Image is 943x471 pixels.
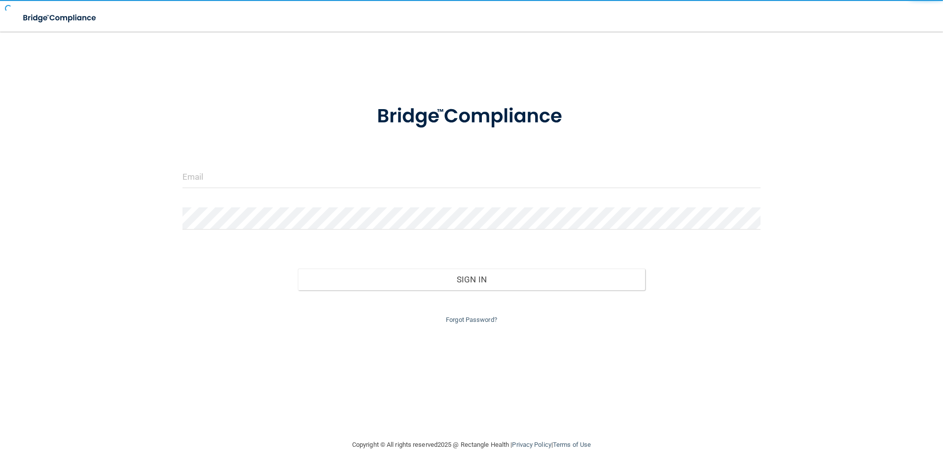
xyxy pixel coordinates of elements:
a: Terms of Use [553,441,591,448]
a: Privacy Policy [512,441,551,448]
a: Forgot Password? [446,316,497,323]
div: Copyright © All rights reserved 2025 @ Rectangle Health | | [291,429,652,461]
input: Email [182,166,761,188]
img: bridge_compliance_login_screen.278c3ca4.svg [15,8,106,28]
img: bridge_compliance_login_screen.278c3ca4.svg [357,91,586,142]
button: Sign In [298,269,645,290]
